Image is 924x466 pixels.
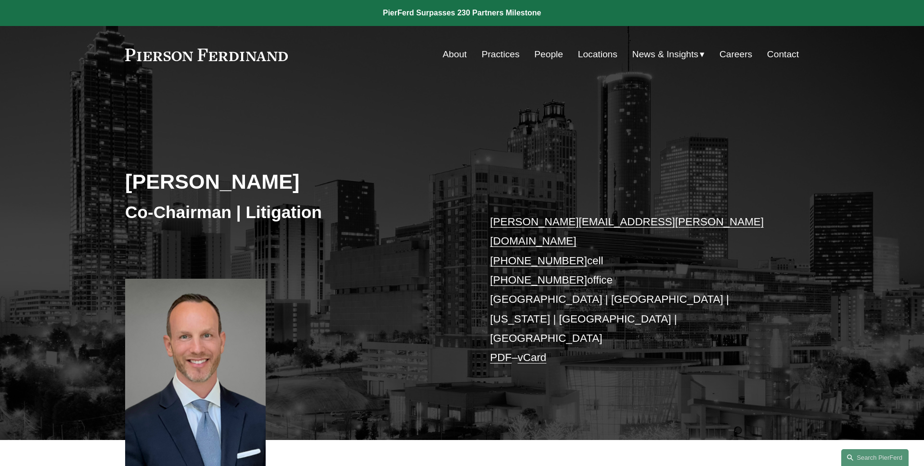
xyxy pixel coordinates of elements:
a: People [534,45,563,64]
a: [PHONE_NUMBER] [490,255,587,267]
a: Locations [578,45,617,64]
a: PDF [490,351,512,363]
a: [PERSON_NAME][EMAIL_ADDRESS][PERSON_NAME][DOMAIN_NAME] [490,216,764,247]
a: [PHONE_NUMBER] [490,274,587,286]
a: Careers [719,45,752,64]
a: Practices [482,45,520,64]
a: vCard [518,351,547,363]
a: folder dropdown [632,45,705,64]
p: cell office [GEOGRAPHIC_DATA] | [GEOGRAPHIC_DATA] | [US_STATE] | [GEOGRAPHIC_DATA] | [GEOGRAPHIC_... [490,212,770,368]
a: About [443,45,467,64]
a: Contact [767,45,799,64]
h3: Co-Chairman | Litigation [125,202,462,223]
h2: [PERSON_NAME] [125,169,462,194]
a: Search this site [841,449,909,466]
span: News & Insights [632,46,699,63]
